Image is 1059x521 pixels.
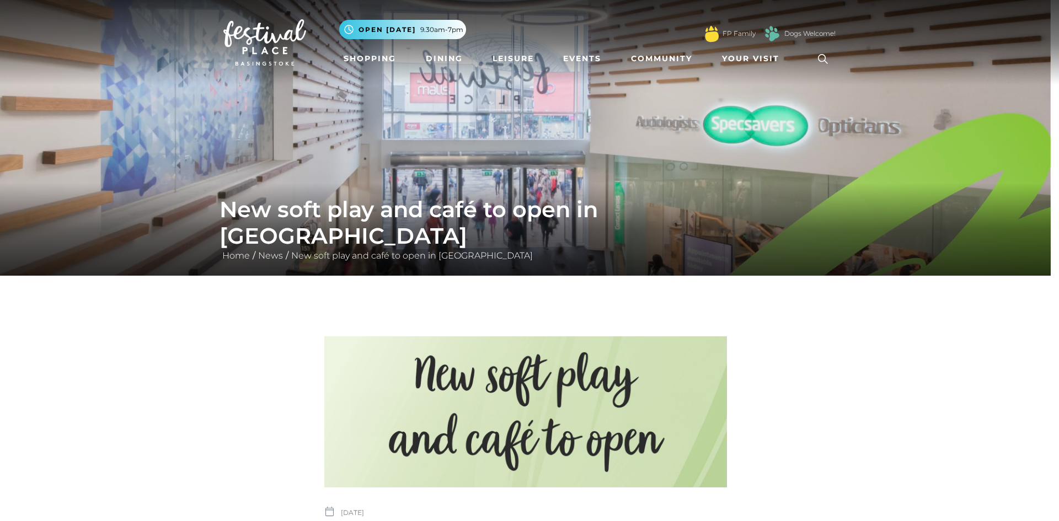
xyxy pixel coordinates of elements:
span: Your Visit [722,53,779,65]
a: Community [627,49,697,69]
a: Dogs Welcome! [784,29,836,39]
a: Events [559,49,606,69]
a: Shopping [339,49,400,69]
span: Open [DATE] [359,25,416,35]
a: Leisure [488,49,538,69]
a: FP Family [723,29,756,39]
a: Dining [421,49,467,69]
span: 9.30am-7pm [420,25,463,35]
img: Festival Place Logo [223,19,306,66]
button: Open [DATE] 9.30am-7pm [339,20,466,39]
a: Your Visit [718,49,789,69]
